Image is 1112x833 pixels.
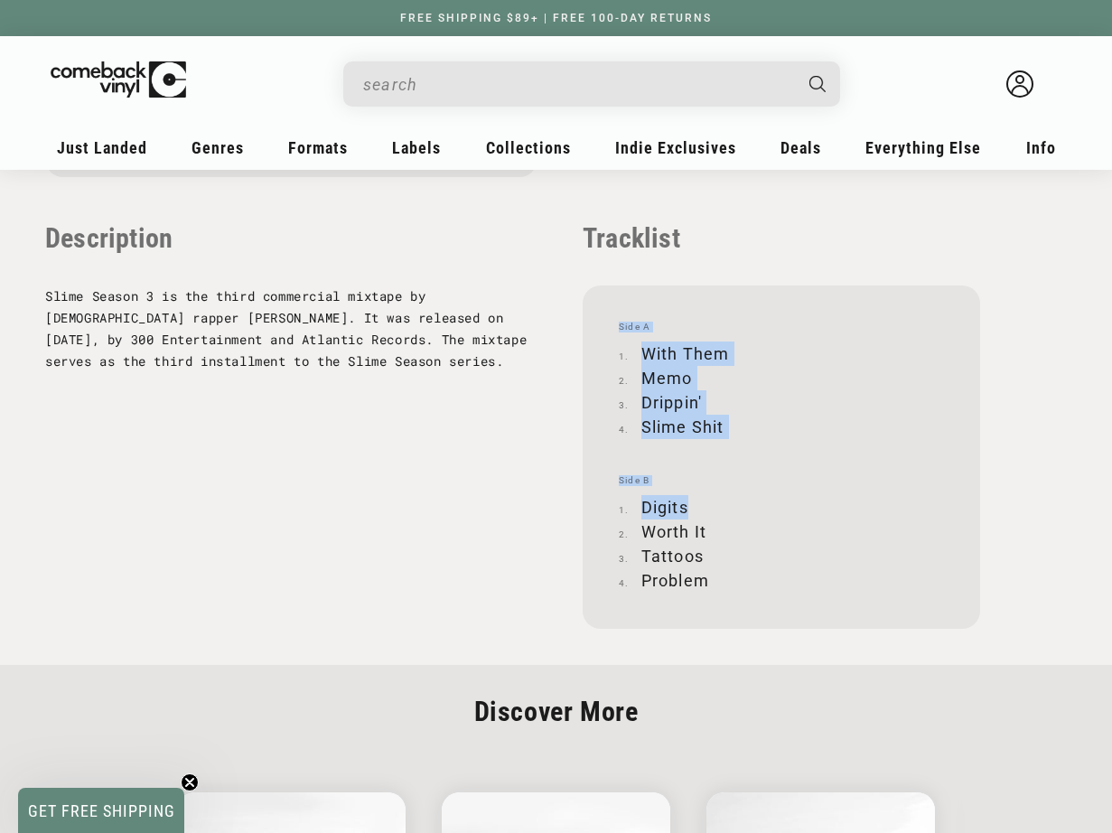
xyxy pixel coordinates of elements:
li: Digits [619,495,944,519]
li: Problem [619,568,944,593]
li: Worth It [619,519,944,544]
input: When autocomplete results are available use up and down arrows to review and enter to select [363,66,791,103]
span: Labels [392,138,441,157]
span: Slime Season 3 is the third commercial mixtape by [DEMOGRAPHIC_DATA] rapper [PERSON_NAME]. It was... [45,287,527,370]
a: FREE SHIPPING $89+ | FREE 100-DAY RETURNS [382,12,730,24]
p: Tracklist [583,222,980,254]
span: Info [1026,138,1056,157]
span: Indie Exclusives [615,138,736,157]
span: Side A [619,322,944,332]
span: Collections [486,138,571,157]
span: GET FREE SHIPPING [28,801,175,820]
p: Description [45,222,537,254]
div: Search [343,61,840,107]
span: Genres [192,138,244,157]
li: Drippin' [619,390,944,415]
li: With Them [619,342,944,366]
button: Search [793,61,842,107]
li: Tattoos [619,544,944,568]
span: Side B [619,475,944,486]
li: Memo [619,366,944,390]
li: Slime Shit [619,415,944,439]
span: Deals [780,138,821,157]
div: GET FREE SHIPPINGClose teaser [18,788,184,833]
span: Just Landed [57,138,147,157]
span: Everything Else [865,138,981,157]
button: Close teaser [181,773,199,791]
span: Formats [288,138,348,157]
